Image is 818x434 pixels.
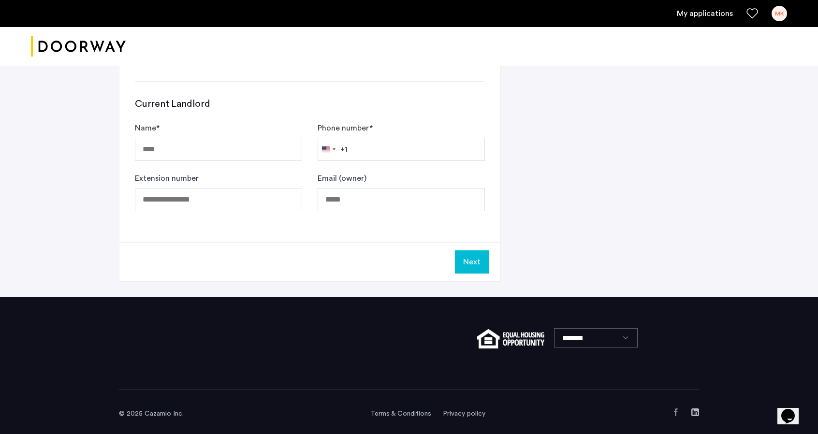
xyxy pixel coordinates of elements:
[318,173,366,184] label: Email (owner)
[340,144,348,155] div: +1
[135,173,199,184] label: Extension number
[135,97,485,111] h3: Current Landlord
[554,328,638,347] select: Language select
[31,29,126,65] a: Cazamio logo
[746,8,758,19] a: Favorites
[691,408,699,416] a: LinkedIn
[677,8,733,19] a: My application
[443,409,485,419] a: Privacy policy
[31,29,126,65] img: logo
[318,138,348,160] button: Selected country
[455,250,489,274] button: Next
[318,122,373,134] label: Phone number *
[772,6,787,21] div: MK
[777,395,808,424] iframe: chat widget
[672,408,680,416] a: Facebook
[477,329,544,348] img: equal-housing.png
[370,409,431,419] a: Terms and conditions
[135,122,160,134] label: Name *
[119,410,184,417] span: © 2025 Cazamio Inc.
